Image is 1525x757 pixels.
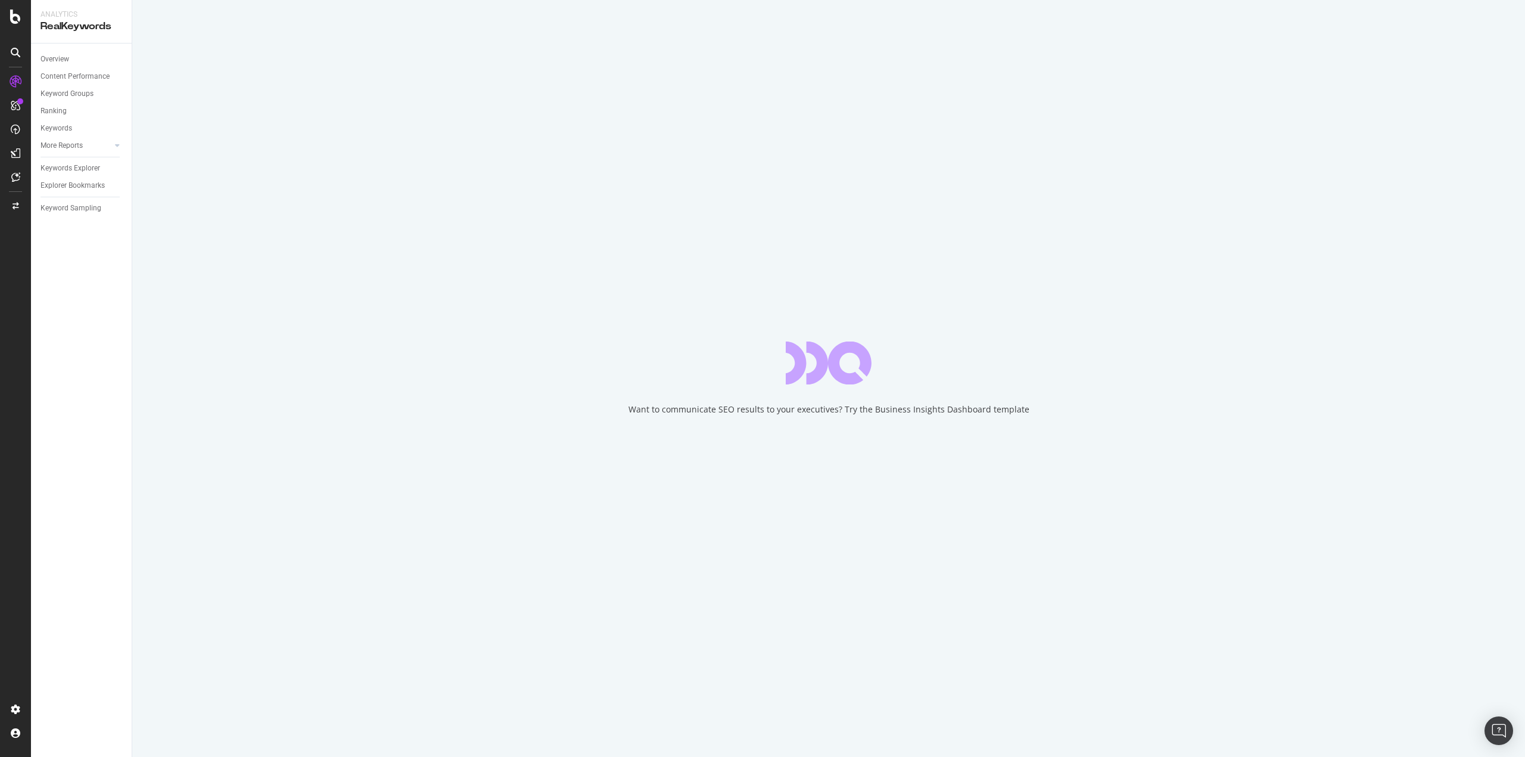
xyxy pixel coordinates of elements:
div: Want to communicate SEO results to your executives? Try the Business Insights Dashboard template [628,404,1029,415]
div: Ranking [41,105,67,117]
a: Ranking [41,105,123,117]
div: Analytics [41,10,122,20]
a: Explorer Bookmarks [41,179,123,192]
div: Keywords Explorer [41,162,100,175]
a: Keywords [41,122,123,135]
div: RealKeywords [41,20,122,33]
a: Content Performance [41,70,123,83]
div: animation [786,342,872,384]
div: Explorer Bookmarks [41,179,105,192]
a: Keyword Groups [41,88,123,100]
div: Keyword Groups [41,88,94,100]
div: Open Intercom Messenger [1484,716,1513,745]
div: Overview [41,53,69,66]
div: More Reports [41,139,83,152]
a: Keyword Sampling [41,202,123,215]
a: More Reports [41,139,111,152]
a: Keywords Explorer [41,162,123,175]
div: Keyword Sampling [41,202,101,215]
a: Overview [41,53,123,66]
div: Keywords [41,122,72,135]
div: Content Performance [41,70,110,83]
